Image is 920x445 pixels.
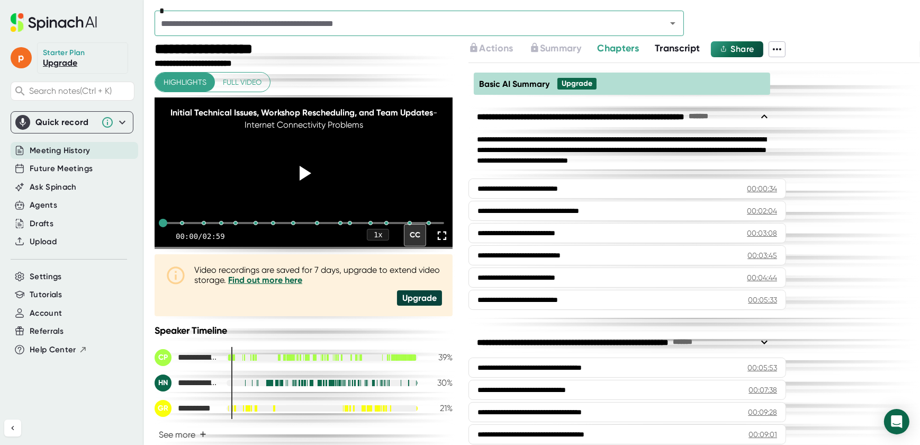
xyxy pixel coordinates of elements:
[30,344,87,356] button: Help Center
[29,86,131,96] span: Search notes (Ctrl + K)
[731,44,754,54] span: Share
[170,108,433,118] span: Initial Technical Issues, Workshop Rescheduling, and Team Updates
[747,206,777,216] div: 00:02:04
[164,76,206,89] span: Highlights
[655,41,700,56] button: Transcript
[479,79,549,89] span: Basic AI Summary
[748,385,777,395] div: 00:07:38
[43,58,77,68] a: Upgrade
[404,224,426,246] div: CC
[155,349,218,366] div: Costantino, Philip
[426,378,453,388] div: 30 %
[15,112,129,133] div: Quick record
[665,16,680,31] button: Open
[597,41,639,56] button: Chapters
[747,228,777,238] div: 00:03:08
[426,352,453,362] div: 39 %
[30,325,64,337] button: Referrals
[30,181,77,193] button: Ask Spinach
[155,375,172,391] div: HN
[30,199,57,211] button: Agents
[748,407,777,417] div: 00:09:28
[30,271,62,283] button: Settings
[30,145,90,157] button: Meeting History
[748,429,777,440] div: 00:09:01
[711,41,764,57] button: Share
[155,73,215,92] button: Highlights
[367,229,389,241] div: 1 x
[30,236,57,248] button: Upload
[228,275,302,285] a: Find out more here
[747,362,777,373] div: 00:05:53
[747,250,777,261] div: 00:03:45
[397,290,442,306] div: Upgrade
[194,265,442,285] div: Video recordings are saved for 7 days, upgrade to extend video storage.
[223,76,261,89] span: Full video
[529,41,597,57] div: Upgrade to access
[529,41,581,56] button: Summary
[468,41,513,56] button: Actions
[597,42,639,54] span: Chapters
[884,409,909,434] div: Open Intercom Messenger
[35,117,96,128] div: Quick record
[747,272,777,283] div: 00:04:44
[176,232,225,241] div: 00:00 / 02:59
[11,47,32,68] span: p
[747,183,777,194] div: 00:00:34
[214,73,270,92] button: Full video
[155,400,218,417] div: Gaus, Romy
[30,289,62,301] button: Tutorials
[655,42,700,54] span: Transcript
[426,403,453,413] div: 21 %
[562,79,592,88] div: Upgrade
[30,163,93,175] button: Future Meetings
[4,420,21,437] button: Collapse sidebar
[155,400,172,417] div: GR
[155,425,211,444] button: See more+
[43,48,85,58] div: Starter Plan
[155,325,453,336] div: Speaker Timeline
[748,295,777,305] div: 00:05:33
[30,344,76,356] span: Help Center
[468,41,529,57] div: Upgrade to access
[540,42,581,54] span: Summary
[155,349,172,366] div: CP
[479,42,513,54] span: Actions
[30,218,53,230] button: Drafts
[169,107,438,131] div: - Internet Connectivity Problems
[155,375,218,391] div: Hazelbaker, Nelson
[200,430,206,439] span: +
[30,307,62,319] button: Account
